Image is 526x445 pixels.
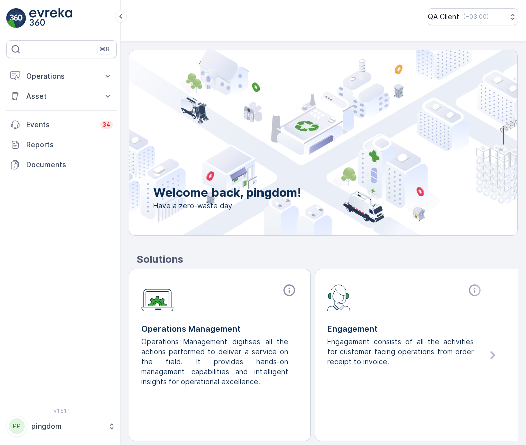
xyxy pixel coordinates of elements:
span: Have a zero-waste day [153,201,301,211]
img: module-icon [327,283,351,311]
div: PP [9,418,25,434]
p: Operations Management digitises all the actions performed to deliver a service on the field. It p... [141,337,290,387]
p: Events [26,120,94,130]
p: ⌘B [100,45,110,53]
p: Solutions [137,252,518,267]
img: logo_light-DOdMpM7g.png [29,8,72,28]
p: Engagement consists of all the activities for customer facing operations from order receipt to in... [327,337,476,367]
button: PPpingdom [6,416,117,437]
a: Reports [6,135,117,155]
p: Engagement [327,323,484,335]
p: Documents [26,160,113,170]
button: Asset [6,86,117,106]
p: Welcome back, pingdom! [153,185,301,201]
a: Events34 [6,115,117,135]
button: QA Client(+03:00) [428,8,518,25]
p: Operations [26,71,97,81]
a: Documents [6,155,117,175]
span: v 1.51.1 [6,408,117,414]
p: pingdom [31,421,103,431]
button: Operations [6,66,117,86]
img: city illustration [84,50,517,235]
p: QA Client [428,12,459,22]
p: 34 [102,121,111,129]
img: module-icon [141,283,174,312]
p: Asset [26,91,97,101]
img: logo [6,8,26,28]
p: Reports [26,140,113,150]
p: ( +03:00 ) [463,13,489,21]
p: Operations Management [141,323,298,335]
